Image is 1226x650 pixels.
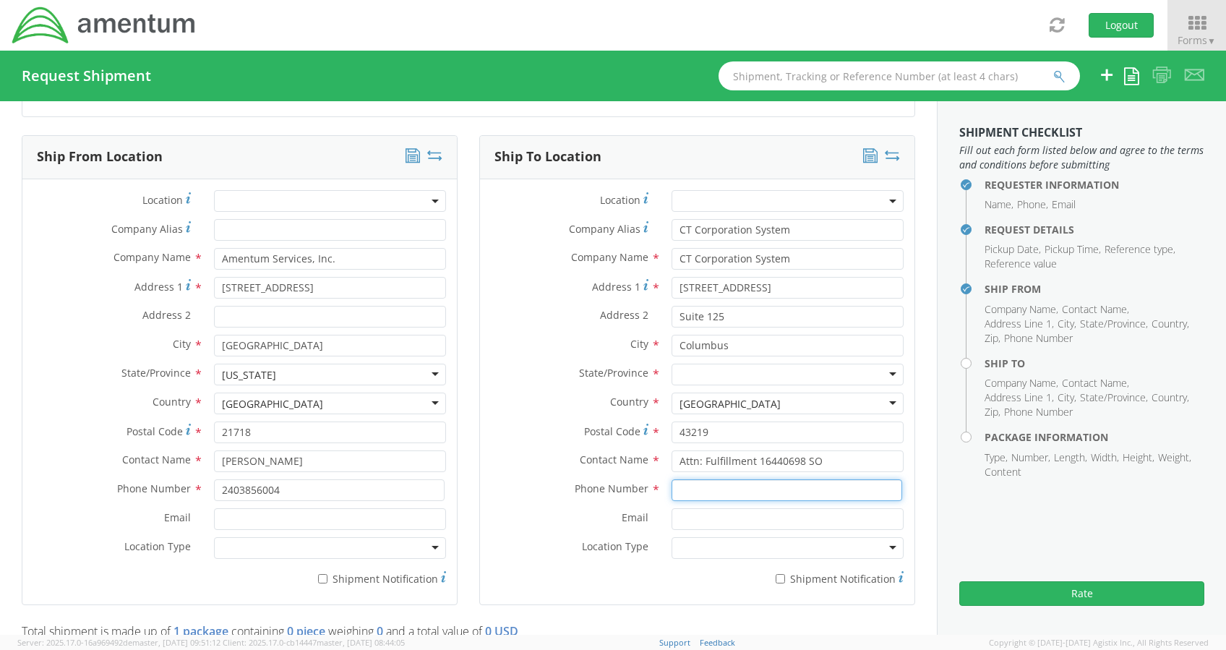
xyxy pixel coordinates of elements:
[173,623,228,639] span: 1 package
[1017,197,1048,212] li: Phone
[1178,33,1216,47] span: Forms
[985,405,1000,419] li: Zip
[672,569,904,586] label: Shipment Notification
[494,150,601,164] h3: Ship To Location
[1123,450,1154,465] li: Height
[1062,376,1129,390] li: Contact Name
[985,432,1204,442] h4: Package Information
[1052,197,1076,212] li: Email
[1011,450,1050,465] li: Number
[985,283,1204,294] h4: Ship From
[985,450,1008,465] li: Type
[222,397,323,411] div: [GEOGRAPHIC_DATA]
[700,637,735,648] a: Feedback
[600,193,640,207] span: Location
[1207,35,1216,47] span: ▼
[959,143,1204,172] span: Fill out each form listed below and agree to the terms and conditions before submitting
[127,424,183,438] span: Postal Code
[630,337,648,351] span: City
[985,376,1058,390] li: Company Name
[575,482,648,495] span: Phone Number
[1105,242,1175,257] li: Reference type
[113,250,191,264] span: Company Name
[622,510,648,524] span: Email
[214,569,446,586] label: Shipment Notification
[610,395,648,409] span: Country
[985,465,1021,479] li: Content
[287,623,325,639] span: 0 piece
[17,637,220,648] span: Server: 2025.17.0-16a969492de
[959,581,1204,606] button: Rate
[600,308,648,322] span: Address 2
[584,424,640,438] span: Postal Code
[985,358,1204,369] h4: Ship To
[318,574,327,583] input: Shipment Notification
[719,61,1080,90] input: Shipment, Tracking or Reference Number (at least 4 chars)
[659,637,690,648] a: Support
[223,637,405,648] span: Client: 2025.17.0-cb14447
[985,317,1054,331] li: Address Line 1
[1158,450,1191,465] li: Weight
[124,539,191,553] span: Location Type
[580,453,648,466] span: Contact Name
[117,482,191,495] span: Phone Number
[164,510,191,524] span: Email
[222,368,276,382] div: [US_STATE]
[22,623,915,647] p: Total shipment is made up of containing weighing and a total value of
[959,127,1204,140] h3: Shipment Checklist
[1058,317,1076,331] li: City
[985,242,1041,257] li: Pickup Date
[1004,331,1073,346] li: Phone Number
[985,257,1057,271] li: Reference value
[132,637,220,648] span: master, [DATE] 09:51:12
[985,302,1058,317] li: Company Name
[579,366,648,380] span: State/Province
[582,539,648,553] span: Location Type
[22,68,151,84] h4: Request Shipment
[985,331,1000,346] li: Zip
[985,179,1204,190] h4: Requester Information
[1091,450,1119,465] li: Width
[134,280,183,294] span: Address 1
[1152,390,1189,405] li: Country
[592,280,640,294] span: Address 1
[142,193,183,207] span: Location
[989,637,1209,649] span: Copyright © [DATE]-[DATE] Agistix Inc., All Rights Reserved
[485,623,518,639] span: 0 USD
[1004,405,1073,419] li: Phone Number
[1045,242,1101,257] li: Pickup Time
[1062,302,1129,317] li: Contact Name
[571,250,648,264] span: Company Name
[317,637,405,648] span: master, [DATE] 08:44:05
[111,222,183,236] span: Company Alias
[985,197,1013,212] li: Name
[1080,390,1148,405] li: State/Province
[153,395,191,409] span: Country
[173,337,191,351] span: City
[37,150,163,164] h3: Ship From Location
[1054,450,1087,465] li: Length
[776,574,785,583] input: Shipment Notification
[1058,390,1076,405] li: City
[11,5,197,46] img: dyn-intl-logo-049831509241104b2a82.png
[122,453,191,466] span: Contact Name
[985,390,1054,405] li: Address Line 1
[1089,13,1154,38] button: Logout
[142,308,191,322] span: Address 2
[1080,317,1148,331] li: State/Province
[121,366,191,380] span: State/Province
[377,623,383,639] span: 0
[1152,317,1189,331] li: Country
[680,397,781,411] div: [GEOGRAPHIC_DATA]
[985,224,1204,235] h4: Request Details
[569,222,640,236] span: Company Alias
